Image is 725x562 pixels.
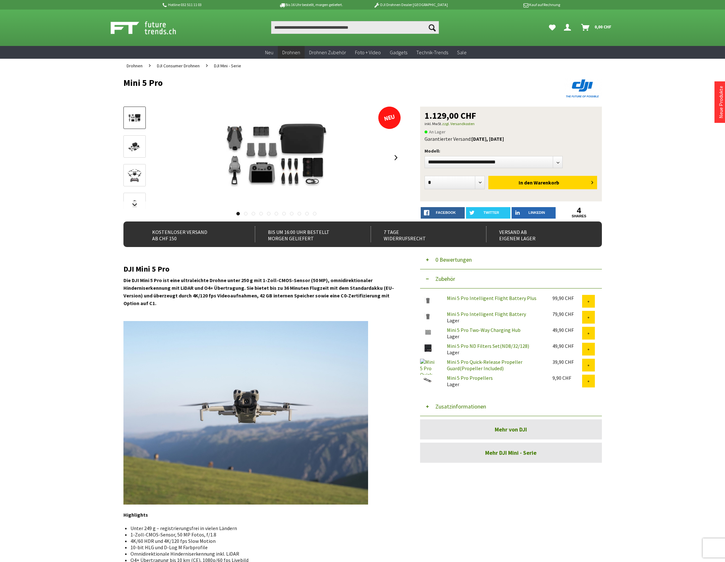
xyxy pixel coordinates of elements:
[718,86,724,118] a: Neue Produkte
[420,327,436,337] img: Mini 5 Pro Two-Way Charging Hub
[529,211,545,214] span: LinkedIn
[355,49,381,56] span: Foto + Video
[123,512,148,518] strong: Highlights
[125,112,144,124] img: Vorschau: Mini 5 Pro
[361,1,460,9] p: DJI Drohnen Dealer [GEOGRAPHIC_DATA]
[420,311,436,321] img: Mini 5 Pro Intelligent Flight Battery
[123,321,368,505] img: In-Flight-4-1
[453,46,471,59] a: Sale
[486,226,588,242] div: Versand ab eigenem Lager
[390,49,407,56] span: Gadgets
[255,226,357,242] div: Bis um 16:00 Uhr bestellt Morgen geliefert
[552,327,582,333] div: 49,90 CHF
[534,179,559,186] span: Warenkorb
[447,327,521,333] a: Mini 5 Pro Two-Way Charging Hub
[420,343,436,353] img: Mini 5 Pro ND Filters Set(ND8/32/128)
[552,375,582,381] div: 9,90 CHF
[265,49,273,56] span: Neu
[127,63,143,69] span: Drohnen
[371,226,472,242] div: 7 Tage Widerrufsrecht
[442,343,547,356] div: Lager
[488,176,597,189] button: In den Warenkorb
[425,111,476,120] span: 1.129,00 CHF
[425,147,597,155] p: Modell:
[447,343,529,349] a: Mini 5 Pro ND Filters Set(ND8/32/128)
[130,525,396,531] li: Unter 249 g – registrierungsfrei in vielen Ländern
[557,214,601,218] a: shares
[305,46,351,59] a: Drohnen Zubehör
[157,63,200,69] span: DJI Consumer Drohnen
[420,250,602,269] button: 0 Bewertungen
[309,49,346,56] span: Drohnen Zubehör
[420,375,436,385] img: Mini 5 Pro Propellers
[412,46,453,59] a: Technik-Trends
[512,207,556,219] a: LinkedIn
[471,136,504,142] b: [DATE], [DATE]
[442,375,547,387] div: Lager
[442,311,547,324] div: Lager
[111,20,190,36] img: Shop Futuretrends - zur Startseite wechseln
[261,1,361,9] p: Bis 16 Uhr bestellt, morgen geliefert.
[385,46,412,59] a: Gadgets
[552,295,582,301] div: 99,90 CHF
[211,59,244,73] a: DJI Mini - Serie
[461,1,560,9] p: Kauf auf Rechnung
[447,295,536,301] a: Mini 5 Pro Intelligent Flight Battery Plus
[420,359,436,375] img: Mini 5 Pro Quick-Release Propeller Guard(Propeller Included)
[420,419,602,439] a: Mehr von DJI
[420,295,436,305] img: Mini 5 Pro Intelligent Flight Battery Plus
[561,21,576,34] a: Hi, Serdar - Dein Konto
[154,59,203,73] a: DJI Consumer Drohnen
[447,311,526,317] a: Mini 5 Pro Intelligent Flight Battery
[420,269,602,288] button: Zubehör
[425,21,439,34] button: Suchen
[123,78,506,87] h1: Mini 5 Pro
[130,544,396,551] li: 10-bit HLG und D-Log M Farbprofile
[282,49,300,56] span: Drohnen
[420,443,602,463] a: Mehr DJI Mini - Serie
[421,207,465,219] a: facebook
[595,22,611,32] span: 0,00 CHF
[278,46,305,59] a: Drohnen
[447,359,522,371] a: Mini 5 Pro Quick-Release Propeller Guard(Propeller Included)
[130,531,396,538] li: 1-Zoll-CMOS-Sensor, 50 MP Fotos, f/1.8
[130,551,396,557] li: Omnidirektionale Hinderniserkennung inkl. LiDAR
[484,211,499,214] span: twitter
[564,78,602,99] img: DJI
[162,1,261,9] p: Hotline 032 511 11 03
[123,59,146,73] a: Drohnen
[123,265,401,273] h2: DJI Mini 5 Pro
[261,46,278,59] a: Neu
[416,49,448,56] span: Technik-Trends
[552,359,582,365] div: 39,90 CHF
[425,136,597,142] div: Garantierter Versand:
[442,121,475,126] a: zzgl. Versandkosten
[351,46,385,59] a: Foto + Video
[519,179,533,186] span: In den
[457,49,467,56] span: Sale
[425,120,597,128] p: inkl. MwSt.
[546,21,559,34] a: Meine Favoriten
[442,327,547,340] div: Lager
[552,343,582,349] div: 49,90 CHF
[579,21,615,34] a: Warenkorb
[557,207,601,214] a: 4
[139,226,241,242] div: Kostenloser Versand ab CHF 150
[130,538,396,544] li: 4K/60 HDR und 4K/120 fps Slow Motion
[200,107,353,209] img: Mini 5 Pro
[214,63,241,69] span: DJI Mini - Serie
[420,397,602,416] button: Zusatzinformationen
[123,277,394,306] strong: Die DJI Mini 5 Pro ist eine ultraleichte Drohne unter 250 g mit 1-Zoll-CMOS-Sensor (50 MP), omnid...
[466,207,510,219] a: twitter
[552,311,582,317] div: 79,90 CHF
[447,375,493,381] a: Mini 5 Pro Propellers
[271,21,439,34] input: Produkt, Marke, Kategorie, EAN, Artikelnummer…
[425,128,446,136] span: An Lager
[436,211,456,214] span: facebook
